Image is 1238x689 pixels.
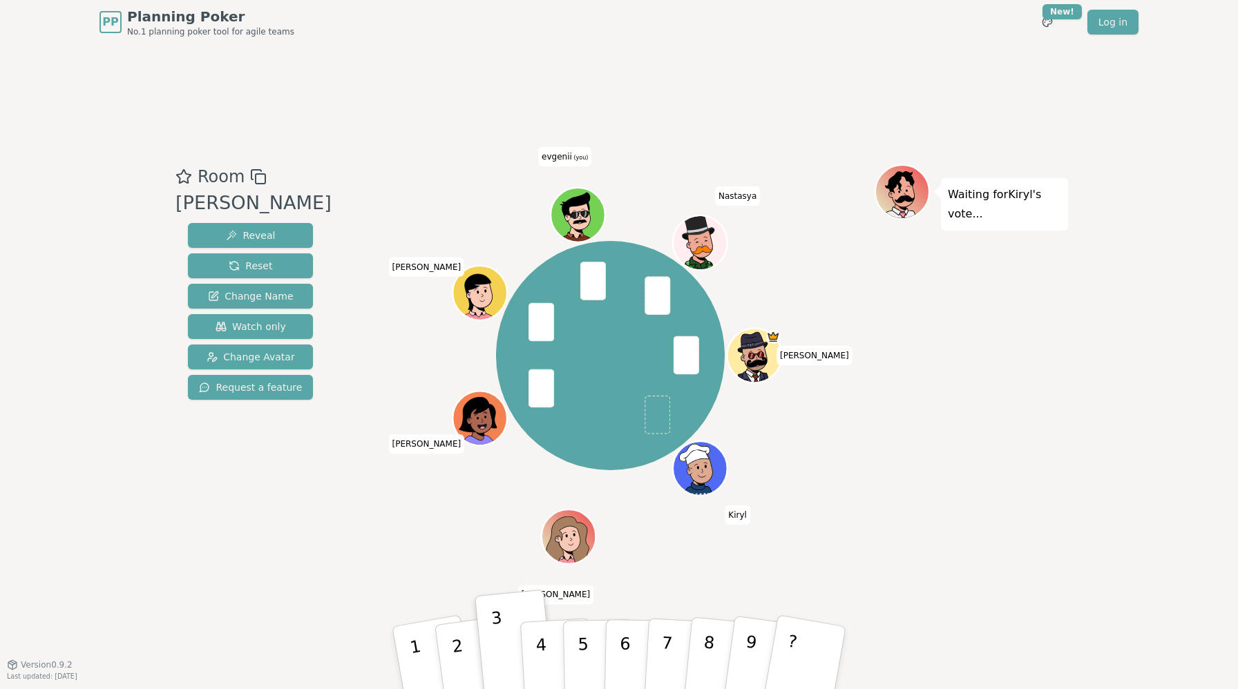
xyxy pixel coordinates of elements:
button: Click to change your avatar [553,189,604,240]
span: Version 0.9.2 [21,659,73,670]
span: PP [102,14,118,30]
div: [PERSON_NAME] [175,189,332,217]
span: Last updated: [DATE] [7,672,77,680]
span: Room [198,164,245,189]
span: Reveal [226,229,275,242]
button: Change Avatar [188,344,313,369]
span: No.1 planning poker tool for agile teams [127,26,294,37]
button: Add as favourite [175,164,192,189]
span: Click to change your name [715,186,760,206]
span: Planning Poker [127,7,294,26]
span: Change Avatar [207,350,295,364]
span: Click to change your name [389,434,465,454]
div: New! [1042,4,1082,19]
button: Change Name [188,284,313,309]
a: Log in [1087,10,1139,35]
button: Reveal [188,223,313,248]
span: Click to change your name [518,585,594,604]
button: Reset [188,253,313,278]
span: Request a feature [199,380,302,394]
button: Watch only [188,314,313,339]
button: Version0.9.2 [7,659,73,670]
span: Sergey N is the host [767,330,781,344]
a: PPPlanning PokerNo.1 planning poker tool for agile teams [99,7,294,37]
button: New! [1035,10,1060,35]
span: Click to change your name [777,346,853,365]
span: Watch only [216,320,286,333]
span: Click to change your name [389,258,465,277]
button: Request a feature [188,375,313,400]
span: Click to change your name [725,505,750,525]
span: (you) [572,155,589,161]
span: Click to change your name [538,147,591,166]
p: 3 [491,608,508,683]
p: Waiting for Kiryl 's vote... [948,185,1061,224]
span: Reset [229,259,272,273]
span: Change Name [208,289,293,303]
